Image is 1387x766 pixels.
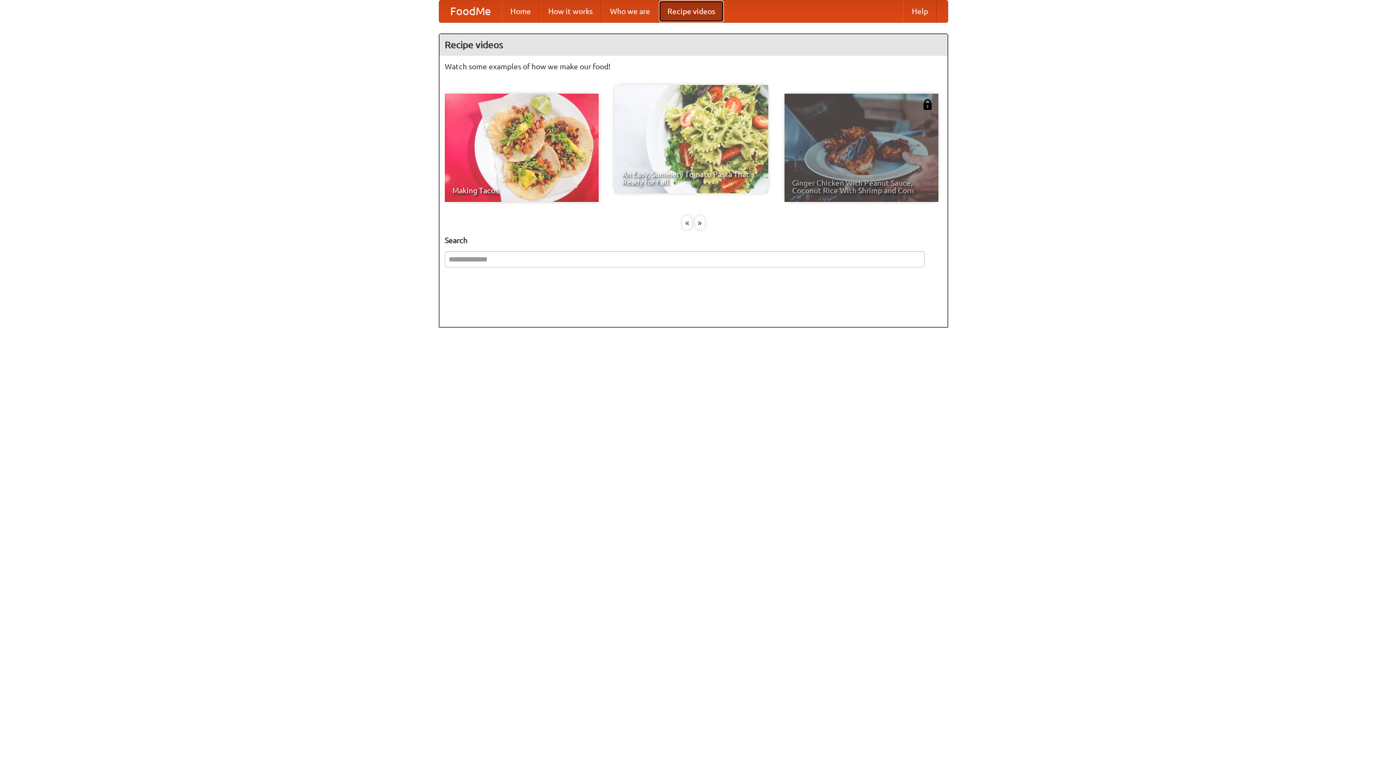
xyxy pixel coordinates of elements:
h4: Recipe videos [439,34,948,56]
div: » [695,216,705,230]
img: 483408.png [922,99,933,110]
h5: Search [445,235,942,246]
span: An Easy, Summery Tomato Pasta That's Ready for Fall [622,171,761,186]
p: Watch some examples of how we make our food! [445,61,942,72]
a: Help [903,1,937,22]
div: « [682,216,692,230]
a: Making Tacos [445,94,599,202]
a: FoodMe [439,1,502,22]
a: How it works [540,1,601,22]
a: Who we are [601,1,659,22]
a: Home [502,1,540,22]
span: Making Tacos [452,187,591,194]
a: An Easy, Summery Tomato Pasta That's Ready for Fall [614,85,768,193]
a: Recipe videos [659,1,724,22]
